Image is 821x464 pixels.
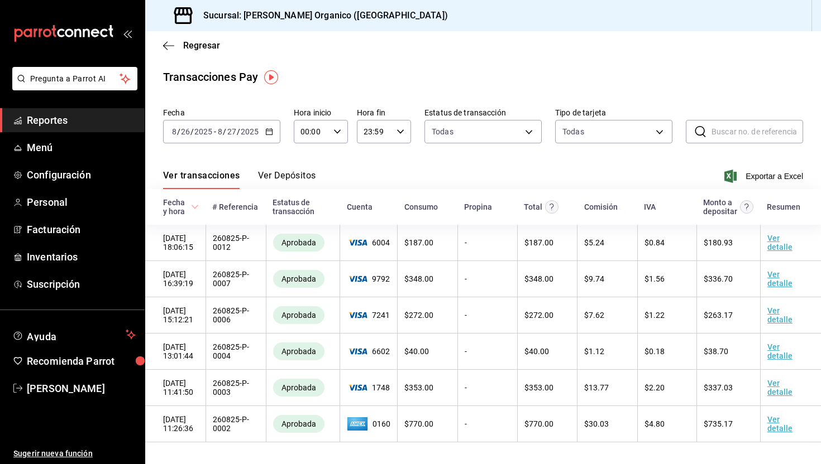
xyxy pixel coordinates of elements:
[273,198,333,216] div: Estatus de transacción
[645,419,665,428] span: $ 4.80
[464,202,492,211] div: Propina
[190,127,194,136] span: /
[27,195,136,210] span: Personal
[704,274,733,283] span: $ 336.70
[555,109,672,117] label: Tipo de tarjeta
[277,383,321,392] span: Aprobada
[645,274,665,283] span: $ 1.56
[457,406,517,442] td: -
[163,69,258,85] div: Transacciones Pay
[584,238,604,247] span: $ 5.24
[206,406,266,442] td: 260825-P-0002
[347,274,390,283] span: 9792
[30,73,120,85] span: Pregunta a Parrot AI
[277,311,321,320] span: Aprobada
[767,306,793,324] a: Ver detalle
[767,202,800,211] div: Resumen
[704,419,733,428] span: $ 735.17
[704,238,733,247] span: $ 180.93
[404,274,433,283] span: $ 348.00
[206,225,266,261] td: 260825-P-0012
[227,127,237,136] input: --
[277,274,321,283] span: Aprobada
[767,234,793,252] a: Ver detalle
[273,306,324,324] div: Transacciones cobradas de manera exitosa.
[194,127,213,136] input: ----
[180,127,190,136] input: --
[223,127,226,136] span: /
[404,311,433,320] span: $ 272.00
[645,238,665,247] span: $ 0.84
[767,379,793,397] a: Ver detalle
[645,347,665,356] span: $ 0.18
[277,347,321,356] span: Aprobada
[712,120,803,143] input: Buscar no. de referencia
[404,238,433,247] span: $ 187.00
[294,109,348,117] label: Hora inicio
[12,67,137,90] button: Pregunta a Parrot AI
[163,170,316,189] div: navigation tabs
[277,419,321,428] span: Aprobada
[145,333,206,370] td: [DATE] 13:01:44
[347,238,390,247] span: 6004
[347,415,390,433] span: 0160
[645,311,665,320] span: $ 1.22
[27,167,136,182] span: Configuración
[273,342,324,360] div: Transacciones cobradas de manera exitosa.
[206,261,266,297] td: 260825-P-0007
[727,170,803,183] button: Exportar a Excel
[457,225,517,261] td: -
[145,297,206,333] td: [DATE] 15:12:21
[740,200,753,214] svg: Este es el monto resultante del total pagado menos comisión e IVA. Esta será la parte que se depo...
[457,297,517,333] td: -
[457,261,517,297] td: -
[27,249,136,264] span: Inventarios
[277,238,321,247] span: Aprobada
[13,448,136,460] span: Sugerir nueva función
[177,127,180,136] span: /
[645,383,665,392] span: $ 2.20
[183,40,220,51] span: Regresar
[217,127,223,136] input: --
[347,347,390,356] span: 6602
[214,127,216,136] span: -
[524,274,553,283] span: $ 348.00
[163,198,189,216] div: Fecha y hora
[171,127,177,136] input: --
[240,127,259,136] input: ----
[163,170,240,189] button: Ver transacciones
[767,415,793,433] a: Ver detalle
[584,274,604,283] span: $ 9.74
[404,419,433,428] span: $ 770.00
[524,383,553,392] span: $ 353.00
[237,127,240,136] span: /
[206,370,266,406] td: 260825-P-0003
[123,29,132,38] button: open_drawer_menu
[357,109,411,117] label: Hora fin
[524,347,549,356] span: $ 40.00
[273,415,324,433] div: Transacciones cobradas de manera exitosa.
[264,70,278,84] img: Tooltip marker
[457,370,517,406] td: -
[194,9,448,22] h3: Sucursal: [PERSON_NAME] Organico ([GEOGRAPHIC_DATA])
[524,202,542,211] div: Total
[27,354,136,369] span: Recomienda Parrot
[27,222,136,237] span: Facturación
[432,126,454,137] span: Todas
[404,202,438,211] div: Consumo
[584,419,609,428] span: $ 30.03
[206,333,266,370] td: 260825-P-0004
[258,170,316,189] button: Ver Depósitos
[524,238,553,247] span: $ 187.00
[273,234,324,252] div: Transacciones cobradas de manera exitosa.
[27,328,121,341] span: Ayuda
[145,225,206,261] td: [DATE] 18:06:15
[424,109,542,117] label: Estatus de transacción
[584,347,604,356] span: $ 1.12
[145,406,206,442] td: [DATE] 11:26:36
[524,419,553,428] span: $ 770.00
[545,200,559,214] svg: Este monto equivale al total pagado por el comensal antes de aplicar Comisión e IVA.
[347,383,390,392] span: 1748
